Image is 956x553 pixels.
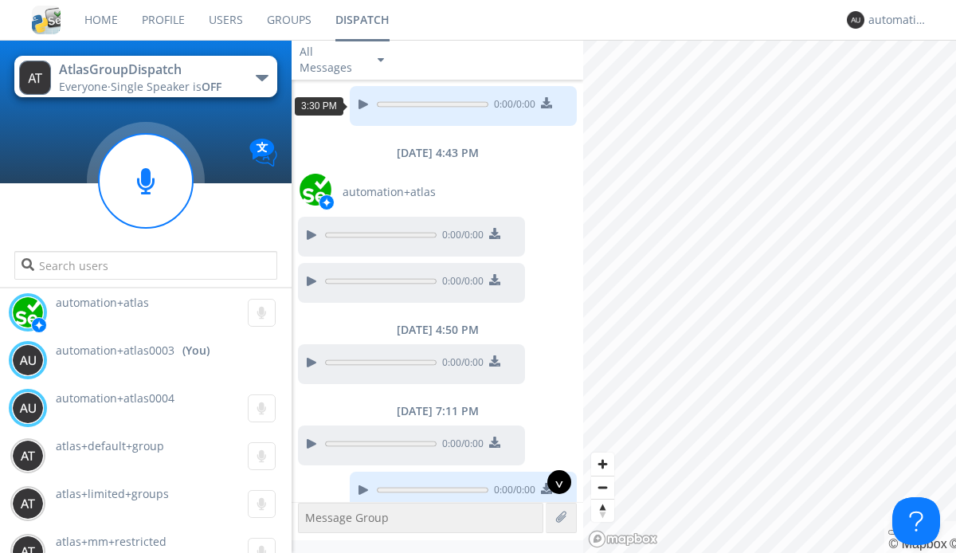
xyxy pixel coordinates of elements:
[292,403,583,419] div: [DATE] 7:11 PM
[489,355,500,367] img: download media button
[12,488,44,520] img: 373638.png
[249,139,277,167] img: Translation enabled
[588,530,658,548] a: Mapbox logo
[56,486,169,501] span: atlas+limited+groups
[12,392,44,424] img: 373638.png
[437,437,484,454] span: 0:00 / 0:00
[591,499,614,522] button: Reset bearing to north
[56,438,164,453] span: atlas+default+group
[111,79,221,94] span: Single Speaker is
[56,390,174,406] span: automation+atlas0004
[14,56,276,97] button: AtlasGroupDispatchEveryone·Single Speaker isOFF
[541,97,552,108] img: download media button
[14,251,276,280] input: Search users
[888,537,946,551] a: Mapbox
[32,6,61,34] img: cddb5a64eb264b2086981ab96f4c1ba7
[489,228,500,239] img: download media button
[437,355,484,373] span: 0:00 / 0:00
[591,453,614,476] button: Zoom in
[292,145,583,161] div: [DATE] 4:43 PM
[489,274,500,285] img: download media button
[541,483,552,494] img: download media button
[56,534,167,549] span: atlas+mm+restricted
[868,12,928,28] div: automation+atlas0003
[182,343,210,359] div: (You)
[591,500,614,522] span: Reset bearing to north
[378,58,384,62] img: caret-down-sm.svg
[300,174,331,206] img: d2d01cd9b4174d08988066c6d424eccd
[591,477,614,499] span: Zoom out
[301,100,337,112] span: 3:30 PM
[59,61,238,79] div: AtlasGroupDispatch
[19,61,51,95] img: 373638.png
[888,530,901,535] button: Toggle attribution
[489,437,500,448] img: download media button
[488,97,535,115] span: 0:00 / 0:00
[343,184,436,200] span: automation+atlas
[59,79,238,95] div: Everyone ·
[292,322,583,338] div: [DATE] 4:50 PM
[202,79,221,94] span: OFF
[12,344,44,376] img: 373638.png
[488,483,535,500] span: 0:00 / 0:00
[892,497,940,545] iframe: Toggle Customer Support
[437,274,484,292] span: 0:00 / 0:00
[847,11,864,29] img: 373638.png
[437,228,484,245] span: 0:00 / 0:00
[300,44,363,76] div: All Messages
[56,343,174,359] span: automation+atlas0003
[547,470,571,494] div: ^
[12,440,44,472] img: 373638.png
[56,295,149,310] span: automation+atlas
[12,296,44,328] img: d2d01cd9b4174d08988066c6d424eccd
[591,476,614,499] button: Zoom out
